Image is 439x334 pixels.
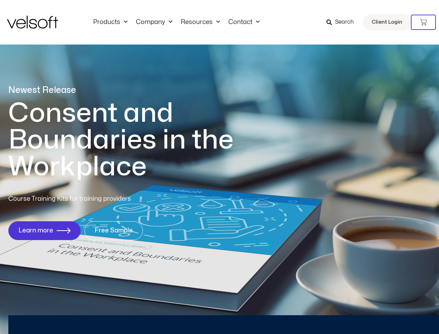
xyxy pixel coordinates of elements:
[177,18,224,26] a: ResourcesMenu Toggle
[8,194,181,204] p: Course Training Kits for training providers
[8,100,262,180] h1: Consent and Boundaries in the Workplace
[372,18,402,27] span: Client Login
[224,18,264,26] a: ContactMenu Toggle
[84,221,143,240] a: Free Sample
[7,16,58,29] img: Velsoft Training Materials
[8,221,81,240] a: Learn more
[363,14,411,31] a: Client Login
[326,16,359,28] a: Search
[18,227,53,234] span: Learn more
[132,18,177,26] a: CompanyMenu Toggle
[89,18,132,26] a: ProductsMenu Toggle
[335,18,354,27] span: Search
[8,84,262,96] p: Newest Release
[89,18,264,26] nav: Menu
[95,227,133,234] span: Free Sample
